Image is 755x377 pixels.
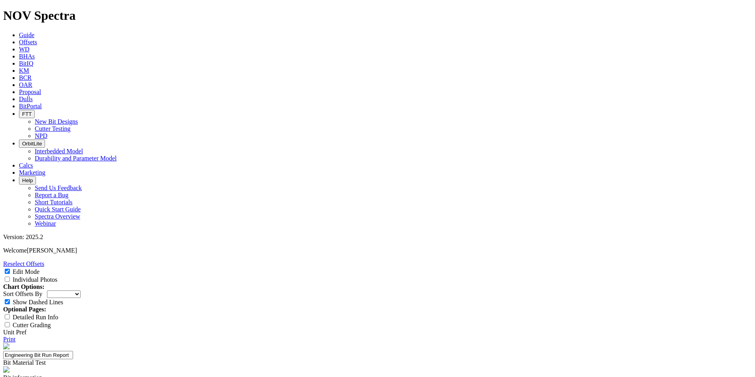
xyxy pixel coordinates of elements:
label: Detailed Run Info [13,314,58,320]
a: Marketing [19,169,45,176]
p: Welcome [3,247,752,254]
span: Help [22,177,33,183]
a: BitPortal [19,103,42,109]
span: OrbitLite [22,141,42,147]
button: FTT [19,110,35,118]
a: NPD [35,132,47,139]
div: Version: 2025.2 [3,234,752,241]
a: WD [19,46,30,53]
img: spectra-logo.8771a380.png [3,366,9,373]
a: Spectra Overview [35,213,80,220]
a: Proposal [19,89,41,95]
a: Print [3,336,15,343]
a: Durability and Parameter Model [35,155,117,162]
a: Webinar [35,220,56,227]
a: Calcs [19,162,33,169]
strong: Chart Options: [3,283,44,290]
a: Short Tutorials [35,199,73,205]
a: Offsets [19,39,37,45]
span: FTT [22,111,32,117]
a: Cutter Testing [35,125,71,132]
a: OAR [19,81,32,88]
label: Cutter Grading [13,322,51,328]
label: Edit Mode [13,268,39,275]
a: KM [19,67,29,74]
span: [PERSON_NAME] [27,247,77,254]
a: Guide [19,32,34,38]
label: Show Dashed Lines [13,299,63,305]
a: Quick Start Guide [35,206,81,213]
div: Bit Material Test [3,359,752,366]
label: Sort Offsets By [3,290,42,297]
button: OrbitLite [19,139,45,148]
a: Interbedded Model [35,148,83,155]
a: BitIQ [19,60,33,67]
button: Help [19,176,36,185]
img: NOV_WT_RH_Logo_Vert_RGB_F.d63d51a4.png [3,343,9,349]
report-header: 'Engineering Bit Run Report' [3,343,752,374]
input: Click to edit report title [3,351,73,359]
strong: Optional Pages: [3,306,46,313]
h1: NOV Spectra [3,8,752,23]
a: BCR [19,74,32,81]
a: Report a Bug [35,192,68,198]
a: Unit Pref [3,329,26,336]
a: New Bit Designs [35,118,78,125]
a: Reselect Offsets [3,260,44,267]
a: BHAs [19,53,35,60]
a: Dulls [19,96,33,102]
label: Individual Photos [13,276,57,283]
a: Send Us Feedback [35,185,82,191]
